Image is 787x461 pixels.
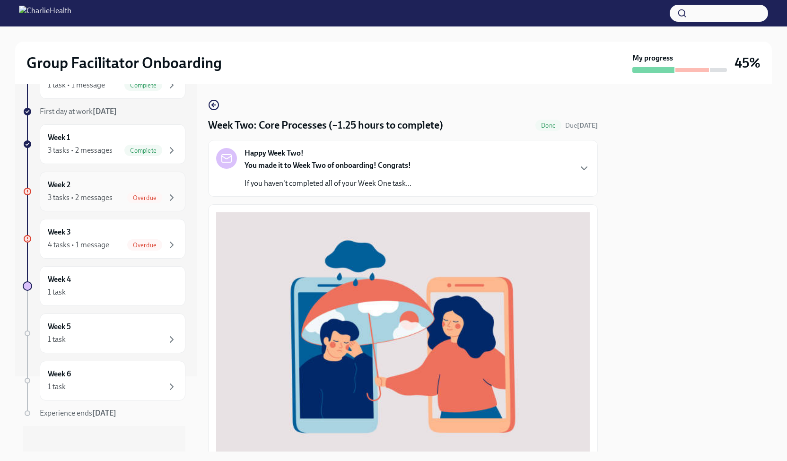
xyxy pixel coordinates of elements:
[48,369,71,379] h6: Week 6
[48,192,113,203] div: 3 tasks • 2 messages
[19,6,71,21] img: CharlieHealth
[92,409,116,418] strong: [DATE]
[48,145,113,156] div: 3 tasks • 2 messages
[23,219,185,259] a: Week 34 tasks • 1 messageOverdue
[208,118,443,132] h4: Week Two: Core Processes (~1.25 hours to complete)
[127,194,162,201] span: Overdue
[48,322,71,332] h6: Week 5
[23,266,185,306] a: Week 41 task
[124,147,162,154] span: Complete
[48,274,71,285] h6: Week 4
[48,227,71,237] h6: Week 3
[48,240,109,250] div: 4 tasks • 1 message
[23,313,185,353] a: Week 51 task
[535,122,561,129] span: Done
[40,107,117,116] span: First day at work
[124,82,162,89] span: Complete
[93,107,117,116] strong: [DATE]
[23,361,185,400] a: Week 61 task
[48,80,105,90] div: 1 task • 1 message
[48,382,66,392] div: 1 task
[23,106,185,117] a: First day at work[DATE]
[23,124,185,164] a: Week 13 tasks • 2 messagesComplete
[245,178,411,189] p: If you haven't completed all of your Week One task...
[565,122,598,130] span: Due
[577,122,598,130] strong: [DATE]
[245,161,411,170] strong: You made it to Week Two of onboarding! Congrats!
[48,132,70,143] h6: Week 1
[632,53,673,63] strong: My progress
[48,180,70,190] h6: Week 2
[26,53,222,72] h2: Group Facilitator Onboarding
[48,334,66,345] div: 1 task
[735,54,761,71] h3: 45%
[23,172,185,211] a: Week 23 tasks • 2 messagesOverdue
[565,121,598,130] span: September 1st, 2025 10:00
[245,148,304,158] strong: Happy Week Two!
[127,242,162,249] span: Overdue
[48,287,66,297] div: 1 task
[40,409,116,418] span: Experience ends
